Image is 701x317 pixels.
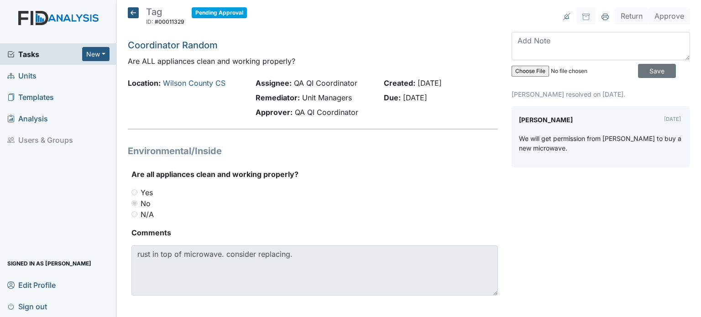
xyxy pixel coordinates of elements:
small: [DATE] [664,116,681,122]
input: Save [638,64,676,78]
p: We will get permission from [PERSON_NAME] to buy a new microwave. [519,134,683,153]
label: [PERSON_NAME] [519,114,573,126]
input: N/A [131,211,137,217]
p: [PERSON_NAME] resolved on [DATE]. [512,89,690,99]
span: ID: [146,18,153,25]
strong: Location: [128,78,161,88]
span: Tag [146,6,162,17]
label: N/A [141,209,154,220]
span: Analysis [7,111,48,125]
a: Coordinator Random [128,40,218,51]
p: Are ALL appliances clean and working properly? [128,56,498,67]
strong: Assignee: [256,78,292,88]
span: Sign out [7,299,47,313]
strong: Remediator: [256,93,300,102]
label: No [141,198,151,209]
button: Approve [649,7,690,25]
textarea: rust in top of microwave. consider replacing. [131,245,498,296]
a: Tasks [7,49,82,60]
span: QA QI Coordinator [295,108,358,117]
button: New [82,47,110,61]
input: Yes [131,189,137,195]
h1: Environmental/Inside [128,144,498,158]
button: Return [615,7,649,25]
strong: Approver: [256,108,293,117]
strong: Due: [384,93,401,102]
span: Templates [7,90,54,104]
label: Yes [141,187,153,198]
span: QA QI Coordinator [294,78,357,88]
span: Unit Managers [302,93,352,102]
span: Pending Approval [192,7,247,18]
span: #00011329 [155,18,184,25]
span: Units [7,68,37,83]
label: Are all appliances clean and working properly? [131,169,298,180]
input: No [131,200,137,206]
span: Signed in as [PERSON_NAME] [7,256,91,270]
strong: Comments [131,227,498,238]
strong: Created: [384,78,415,88]
span: [DATE] [418,78,442,88]
a: Wilson County CS [163,78,225,88]
span: [DATE] [403,93,427,102]
span: Edit Profile [7,278,56,292]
